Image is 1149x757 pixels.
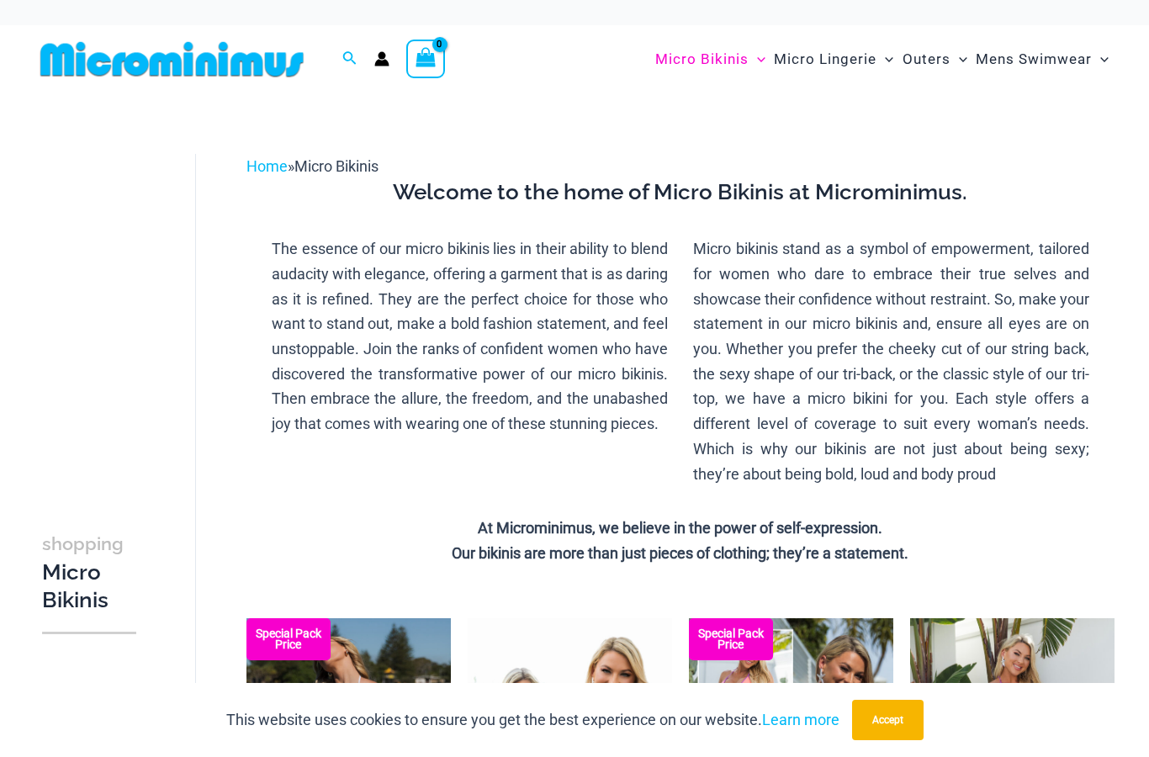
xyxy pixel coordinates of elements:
h3: Micro Bikinis [42,529,136,615]
p: Micro bikinis stand as a symbol of empowerment, tailored for women who dare to embrace their true... [693,236,1089,486]
strong: Our bikinis are more than just pieces of clothing; they’re a statement. [452,544,908,562]
iframe: TrustedSite Certified [42,140,193,477]
a: Learn more [762,711,839,728]
span: Menu Toggle [749,38,765,81]
img: MM SHOP LOGO FLAT [34,40,310,78]
a: Micro LingerieMenu ToggleMenu Toggle [770,34,897,85]
span: Micro Bikinis [655,38,749,81]
a: Mens SwimwearMenu ToggleMenu Toggle [972,34,1113,85]
a: OutersMenu ToggleMenu Toggle [898,34,972,85]
b: Special Pack Price [246,628,331,650]
a: Account icon link [374,51,389,66]
a: Home [246,157,288,175]
p: The essence of our micro bikinis lies in their ability to blend audacity with elegance, offering ... [272,236,668,437]
a: Search icon link [342,49,357,70]
a: Micro BikinisMenu ToggleMenu Toggle [651,34,770,85]
span: shopping [42,533,124,554]
span: Menu Toggle [1092,38,1109,81]
h3: Welcome to the home of Micro Bikinis at Microminimus. [259,178,1102,207]
span: Menu Toggle [876,38,893,81]
button: Accept [852,700,924,740]
a: View Shopping Cart, empty [406,40,445,78]
span: » [246,157,379,175]
span: Mens Swimwear [976,38,1092,81]
strong: At Microminimus, we believe in the power of self-expression. [478,519,882,537]
span: Menu Toggle [950,38,967,81]
b: Special Pack Price [689,628,773,650]
p: This website uses cookies to ensure you get the best experience on our website. [226,707,839,733]
span: Micro Lingerie [774,38,876,81]
span: Outers [903,38,950,81]
span: Micro Bikinis [294,157,379,175]
nav: Site Navigation [649,31,1115,87]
